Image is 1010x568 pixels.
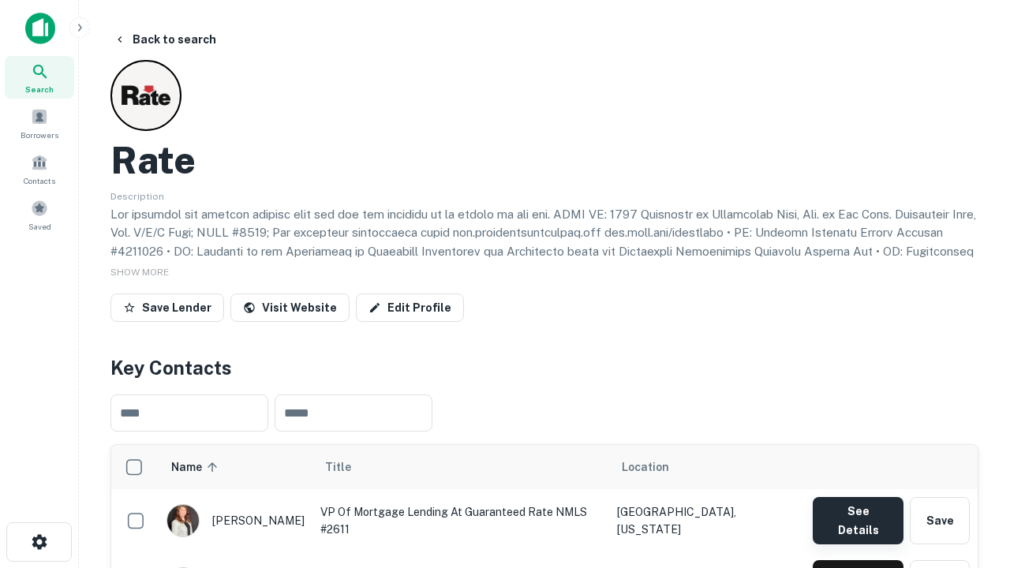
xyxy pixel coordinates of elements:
p: Lor ipsumdol sit ametcon adipisc elit sed doe tem incididu ut la etdolo ma ali eni. ADMI VE: 1797... [110,205,978,354]
span: Saved [28,220,51,233]
span: Description [110,191,164,202]
th: Location [609,445,806,489]
span: Name [171,458,223,476]
span: SHOW MORE [110,267,169,278]
h2: Rate [110,137,196,183]
span: Location [622,458,669,476]
button: Save Lender [110,293,224,322]
span: Contacts [24,174,55,187]
a: Contacts [5,148,74,190]
td: [GEOGRAPHIC_DATA], [US_STATE] [609,489,806,552]
th: Title [312,445,609,489]
a: Saved [5,193,74,236]
td: VP of Mortgage lending at Guaranteed Rate NMLS #2611 [312,489,609,552]
button: See Details [813,497,903,544]
img: capitalize-icon.png [25,13,55,44]
span: Borrowers [21,129,58,141]
a: Search [5,56,74,99]
button: Back to search [107,25,223,54]
th: Name [159,445,312,489]
span: Search [25,83,54,95]
a: Borrowers [5,102,74,144]
h4: Key Contacts [110,353,978,382]
img: 1655316971743 [167,505,199,536]
button: Save [910,497,970,544]
div: [PERSON_NAME] [166,504,305,537]
a: Edit Profile [356,293,464,322]
a: Visit Website [230,293,350,322]
span: Title [325,458,372,476]
iframe: Chat Widget [931,442,1010,518]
